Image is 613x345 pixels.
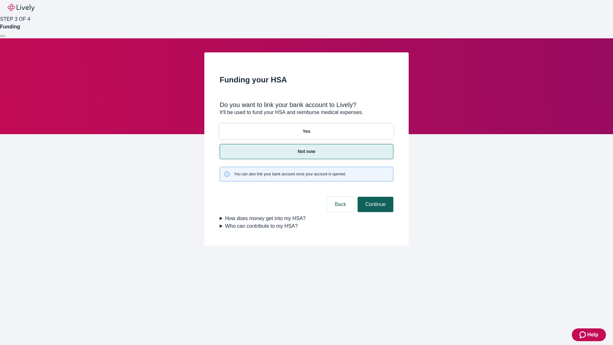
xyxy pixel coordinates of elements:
img: Lively [8,4,34,11]
p: Not now [298,148,315,155]
span: Help [587,331,598,339]
button: Zendesk support iconHelp [572,328,606,341]
svg: Zendesk support icon [579,331,587,339]
summary: How does money get into my HSA? [220,215,393,222]
button: Not now [220,144,393,159]
button: Back [327,197,354,212]
span: You can also link your bank account once your account is opened. [234,171,346,177]
div: Do you want to link your bank account to Lively? [220,101,393,109]
p: Yes [303,128,310,135]
button: Yes [220,124,393,139]
p: It'll be used to fund your HSA and reimburse medical expenses. [220,109,393,116]
button: Continue [358,197,393,212]
h2: Funding your HSA [220,74,393,86]
summary: Who can contribute to my HSA? [220,222,393,230]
